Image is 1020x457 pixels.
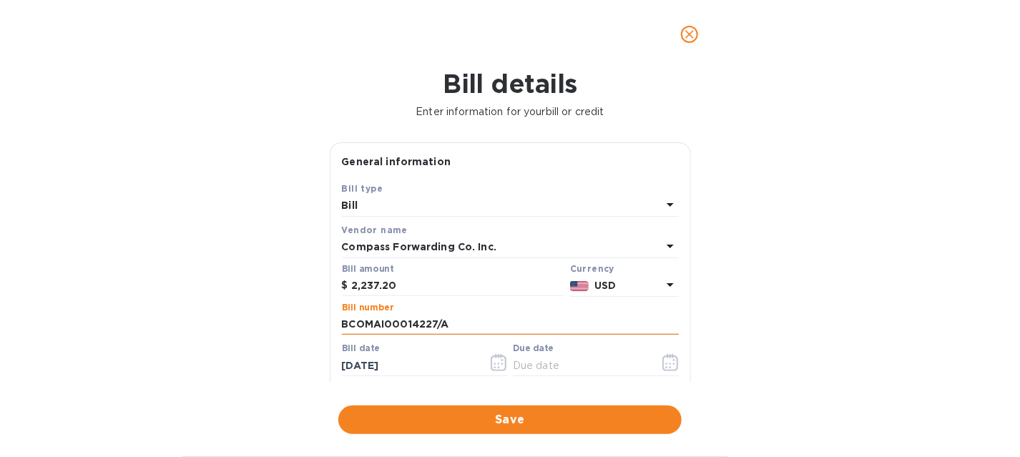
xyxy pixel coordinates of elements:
b: Bill [342,200,358,211]
label: Due date [513,345,554,353]
b: Bill type [342,183,383,194]
div: $ [342,275,351,297]
p: Enter information for your bill or credit [11,104,1009,119]
input: Select date [342,355,477,376]
label: Bill number [342,303,393,312]
input: Enter bill number [342,314,679,335]
b: Compass Forwarding Co. Inc. [342,241,497,252]
label: Bill amount [342,265,393,273]
b: USD [594,280,616,291]
b: Vendor name [342,225,408,235]
label: Bill date [342,345,380,353]
h1: Bill details [11,69,1009,99]
b: Currency [570,263,614,274]
button: Save [338,406,682,434]
button: close [672,17,707,51]
b: General information [342,156,451,167]
span: Save [350,411,670,428]
input: $ Enter bill amount [351,275,564,297]
img: USD [570,281,589,291]
input: Due date [513,355,648,376]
